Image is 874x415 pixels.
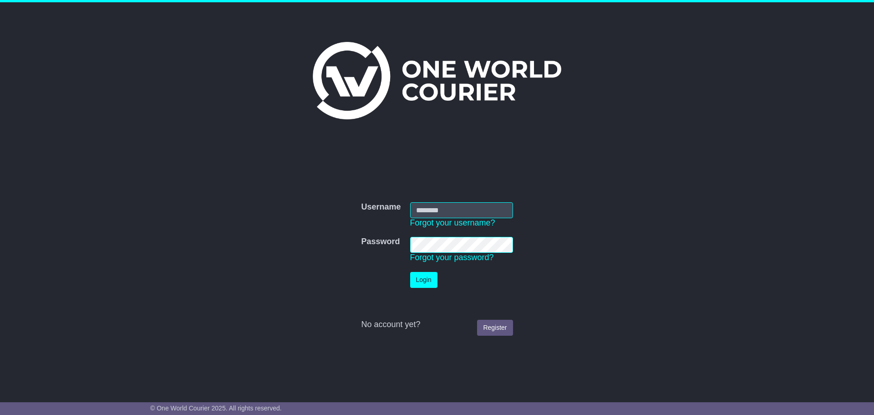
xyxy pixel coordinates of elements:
img: One World [313,42,561,119]
button: Login [410,272,437,288]
a: Forgot your username? [410,218,495,227]
a: Forgot your password? [410,253,494,262]
a: Register [477,320,513,336]
label: Password [361,237,400,247]
div: No account yet? [361,320,513,330]
span: © One World Courier 2025. All rights reserved. [150,405,282,412]
label: Username [361,202,401,212]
